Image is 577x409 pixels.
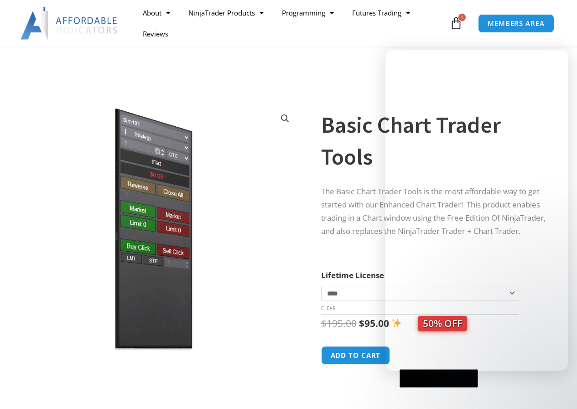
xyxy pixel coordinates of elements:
[321,317,327,330] span: $
[321,346,390,365] button: Add to cart
[321,185,555,238] p: The Basic Chart Trader Tools is the most affordable way to get started with our Enhanced Chart Tr...
[321,305,335,311] a: Clear options
[546,378,568,400] iframe: Intercom live chat
[273,2,343,23] a: Programming
[478,14,554,33] a: MEMBERS AREA
[321,317,357,330] bdi: 195.00
[321,393,555,401] iframe: PayPal Message 1
[134,2,179,23] a: About
[359,317,389,330] bdi: 95.00
[134,2,447,44] nav: Menu
[343,2,419,23] a: Futures Trading
[458,14,466,21] span: 1
[321,109,555,173] h1: Basic Chart Trader Tools
[277,110,293,127] a: View full-screen image gallery
[179,2,273,23] a: NinjaTrader Products
[321,270,384,280] label: Lifetime License
[359,317,364,330] span: $
[488,20,545,27] span: MEMBERS AREA
[400,369,478,388] button: Buy with GPay
[436,10,476,36] a: 1
[134,23,177,44] a: Reviews
[385,50,568,371] iframe: Intercom live chat
[21,7,119,40] img: LogoAI | Affordable Indicators – NinjaTrader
